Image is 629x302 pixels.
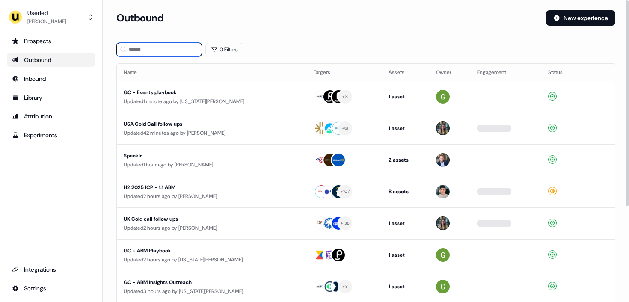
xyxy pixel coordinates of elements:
div: Integrations [12,265,90,274]
div: Sprinklr [124,151,281,160]
div: Inbound [12,74,90,83]
a: Go to attribution [7,110,95,123]
div: UK Cold call follow ups [124,215,281,223]
div: Settings [12,284,90,293]
a: Go to integrations [7,281,95,295]
div: Prospects [12,37,90,45]
div: Experiments [12,131,90,139]
div: Updated 2 hours ago by [PERSON_NAME] [124,192,300,201]
div: + 107 [341,188,350,195]
div: 8 assets [389,187,423,196]
img: Georgia [436,248,450,262]
img: Charlotte [436,216,450,230]
div: GC - Events playbook [124,88,281,97]
th: Name [117,64,307,81]
div: + 8 [342,93,348,101]
button: Userled[PERSON_NAME] [7,7,95,27]
div: 1 asset [389,251,423,259]
button: 0 Filters [205,43,243,56]
div: Library [12,93,90,102]
a: Go to outbound experience [7,53,95,67]
div: Outbound [12,56,90,64]
div: 1 asset [389,219,423,228]
div: 1 asset [389,124,423,133]
div: USA Cold Call follow ups [124,120,281,128]
div: 2 assets [389,156,423,164]
img: Yann [436,153,450,167]
div: GC - ABM Insights Outreach [124,278,281,287]
a: Go to templates [7,91,95,104]
div: + 8 [342,283,348,290]
img: Charlotte [436,121,450,135]
img: Georgia [436,90,450,104]
a: Go to integrations [7,263,95,276]
img: Georgia [436,280,450,293]
div: Updated 2 hours ago by [US_STATE][PERSON_NAME] [124,255,300,264]
div: Updated 2 hours ago by [PERSON_NAME] [124,224,300,232]
a: Go to experiments [7,128,95,142]
a: Go to prospects [7,34,95,48]
a: Go to Inbound [7,72,95,86]
h3: Outbound [116,12,163,24]
th: Engagement [470,64,541,81]
div: + 138 [341,219,350,227]
img: Vincent [436,185,450,198]
div: Updated 1 hour ago by [PERSON_NAME] [124,160,300,169]
div: [PERSON_NAME] [27,17,66,26]
div: 1 asset [389,282,423,291]
button: New experience [546,10,615,26]
div: Updated 42 minutes ago by [PERSON_NAME] [124,129,300,137]
th: Targets [307,64,382,81]
th: Status [541,64,581,81]
th: Owner [429,64,470,81]
div: Updated 1 minute ago by [US_STATE][PERSON_NAME] [124,97,300,106]
div: Updated 3 hours ago by [US_STATE][PERSON_NAME] [124,287,300,296]
th: Assets [382,64,430,81]
div: 1 asset [389,92,423,101]
div: + 61 [342,124,349,132]
div: Userled [27,9,66,17]
div: Attribution [12,112,90,121]
div: GC - ABM Playbook [124,246,281,255]
div: H2 2025 ICP - 1:1 ABM [124,183,281,192]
